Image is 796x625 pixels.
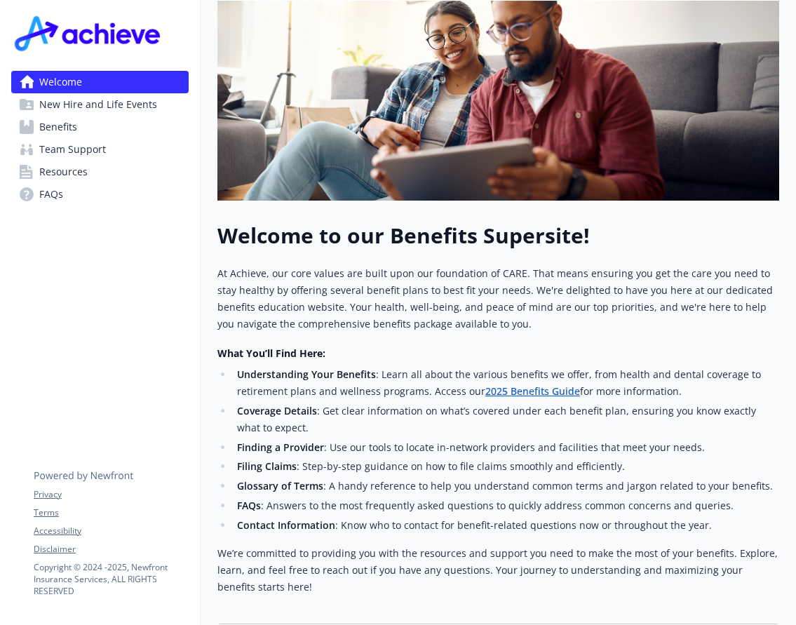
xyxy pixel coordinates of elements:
strong: Glossary of Terms [237,479,323,492]
li: : Learn all about the various benefits we offer, from health and dental coverage to retirement pl... [233,366,779,400]
a: 2025 Benefits Guide [485,384,580,398]
a: Disclaimer [34,543,188,556]
a: Privacy [34,488,188,501]
h1: Welcome to our Benefits Supersite! [217,223,779,248]
li: : Use our tools to locate in-network providers and facilities that meet your needs. [233,439,779,456]
a: Accessibility [34,525,188,537]
span: FAQs [39,183,63,206]
strong: Finding a Provider [237,441,324,454]
li: : Know who to contact for benefit-related questions now or throughout the year. [233,517,779,534]
strong: Filing Claims [237,459,297,473]
p: Copyright © 2024 - 2025 , Newfront Insurance Services, ALL RIGHTS RESERVED [34,561,188,597]
a: Terms [34,506,188,519]
a: Team Support [11,138,189,161]
li: : Get clear information on what’s covered under each benefit plan, ensuring you know exactly what... [233,403,779,436]
p: We’re committed to providing you with the resources and support you need to make the most of your... [217,545,779,596]
span: Resources [39,161,88,183]
a: Resources [11,161,189,183]
p: At Achieve, our core values are built upon our foundation of CARE. That means ensuring you get th... [217,265,779,332]
li: : Step-by-step guidance on how to file claims smoothly and efficiently. [233,458,779,475]
strong: FAQs [237,499,261,512]
span: Team Support [39,138,106,161]
span: Benefits [39,116,77,138]
strong: Coverage Details [237,404,317,417]
a: Welcome [11,71,189,93]
li: : A handy reference to help you understand common terms and jargon related to your benefits. [233,478,779,495]
strong: What You’ll Find Here: [217,347,325,360]
a: New Hire and Life Events [11,93,189,116]
li: : Answers to the most frequently asked questions to quickly address common concerns and queries. [233,497,779,514]
a: Benefits [11,116,189,138]
strong: Contact Information [237,518,335,532]
span: Welcome [39,71,82,93]
strong: Understanding Your Benefits [237,368,376,381]
a: FAQs [11,183,189,206]
span: New Hire and Life Events [39,93,157,116]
